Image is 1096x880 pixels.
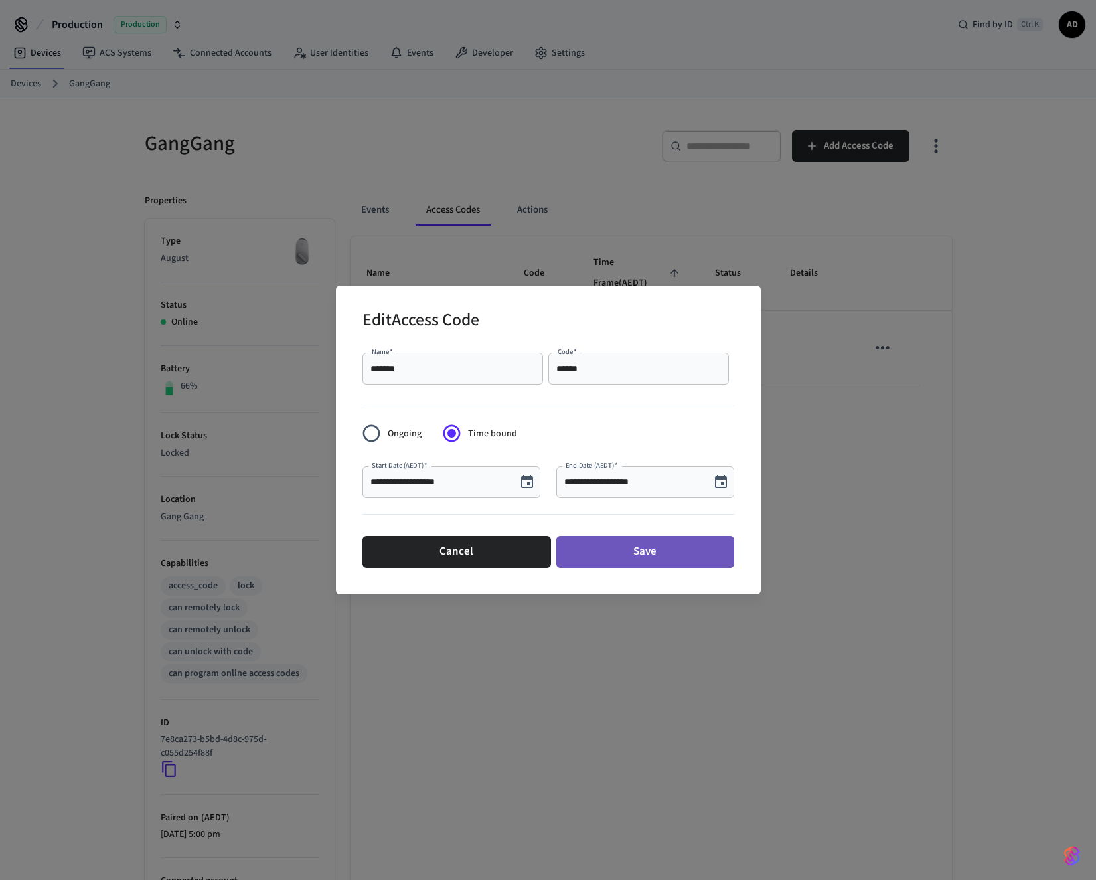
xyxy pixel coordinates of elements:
button: Choose date, selected date is Aug 10, 2025 [514,469,540,495]
span: Time bound [468,427,517,441]
span: Ongoing [388,427,422,441]
img: SeamLogoGradient.69752ec5.svg [1064,845,1080,867]
label: End Date (AEDT) [566,460,617,470]
h2: Edit Access Code [362,302,479,342]
button: Save [556,536,734,568]
label: Name [372,347,393,357]
button: Choose date, selected date is Aug 19, 2025 [708,469,734,495]
label: Start Date (AEDT) [372,460,427,470]
button: Cancel [362,536,551,568]
label: Code [558,347,577,357]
